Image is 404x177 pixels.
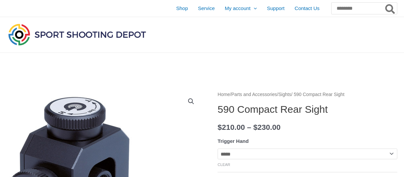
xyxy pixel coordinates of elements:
h1: 590 Compact Rear Sight [218,103,397,115]
span: – [247,123,251,131]
nav: Breadcrumb [218,90,397,99]
label: Trigger Hand [218,138,249,144]
bdi: 210.00 [218,123,245,131]
a: Home [218,92,230,97]
span: $ [218,123,222,131]
a: Sights [278,92,291,97]
button: Search [384,3,397,14]
bdi: 230.00 [253,123,281,131]
img: Sport Shooting Depot [7,22,148,47]
a: View full-screen image gallery [185,95,197,107]
span: $ [253,123,258,131]
a: Clear options [218,163,230,167]
a: Parts and Accessories [231,92,277,97]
